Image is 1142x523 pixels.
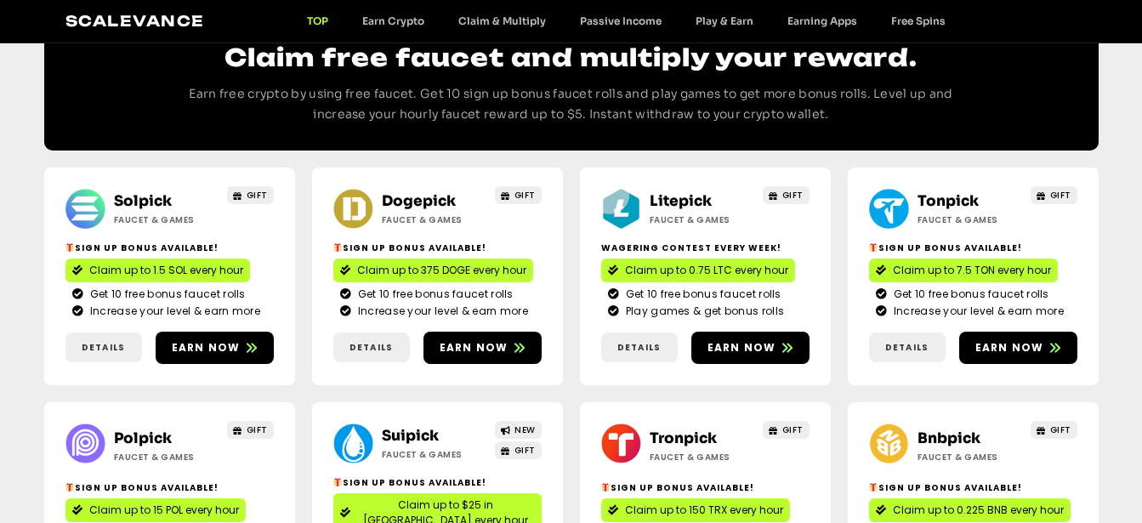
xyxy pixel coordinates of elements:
span: Get 10 free bonus faucet rolls [86,287,246,302]
span: GIFT [247,424,268,436]
a: Details [869,333,946,362]
nav: Menu [290,14,963,27]
span: GIFT [782,424,804,436]
span: Details [885,341,929,354]
img: 🎁 [65,243,74,252]
a: Earn now [423,332,542,364]
img: 🎁 [869,483,878,492]
a: Earn now [156,332,274,364]
span: Details [617,341,661,354]
span: Claim up to 150 TRX every hour [625,503,783,518]
span: Earn now [440,340,509,355]
a: Solpick [114,192,172,210]
span: GIFT [514,189,536,202]
span: GIFT [782,189,804,202]
a: Suipick [382,427,439,445]
span: GIFT [1050,424,1071,436]
a: Dogepick [382,192,456,210]
a: Scalevance [65,12,205,30]
span: Claim up to 7.5 TON every hour [893,263,1051,278]
img: 🎁 [601,483,610,492]
a: Claim up to 0.225 BNB every hour [869,498,1071,522]
h2: Faucet & Games [918,451,1024,463]
span: Earn now [172,340,241,355]
h2: Faucet & Games [114,213,220,226]
h2: Faucet & Games [114,451,220,463]
a: Claim up to 150 TRX every hour [601,498,790,522]
h2: Faucet & Games [382,213,488,226]
a: Details [65,333,142,362]
span: GIFT [514,444,536,457]
h2: Faucet & Games [382,448,488,461]
a: Claim up to 15 POL every hour [65,498,246,522]
a: GIFT [227,421,274,439]
a: GIFT [1031,186,1077,204]
a: Details [601,333,678,362]
span: Get 10 free bonus faucet rolls [889,287,1049,302]
a: Claim up to 0.75 LTC every hour [601,259,795,282]
a: Earn now [691,332,810,364]
a: TOP [290,14,345,27]
img: 🎁 [869,243,878,252]
span: Earn now [975,340,1044,355]
span: Claim up to 0.75 LTC every hour [625,263,788,278]
a: Passive Income [563,14,679,27]
span: Increase your level & earn more [86,304,260,319]
a: Polpick [114,429,172,447]
a: Claim up to 375 DOGE every hour [333,259,533,282]
a: Free Spins [874,14,963,27]
a: Earning Apps [770,14,874,27]
a: Litepick [650,192,712,210]
h2: Sign Up Bonus Available! [333,242,542,254]
span: Claim up to 0.225 BNB every hour [893,503,1064,518]
span: Play games & get bonus rolls [622,304,784,319]
span: Claim up to 1.5 SOL every hour [89,263,243,278]
a: GIFT [763,421,810,439]
a: GIFT [495,186,542,204]
span: Earn now [707,340,776,355]
a: GIFT [763,186,810,204]
h2: Sign Up Bonus Available! [65,242,274,254]
h2: Sign Up Bonus Available! [65,481,274,494]
h2: Sign Up Bonus Available! [333,476,542,489]
a: NEW [495,421,542,439]
span: Increase your level & earn more [354,304,528,319]
img: 🎁 [65,483,74,492]
span: Get 10 free bonus faucet rolls [622,287,781,302]
h2: Sign Up Bonus Available! [869,242,1077,254]
img: 🎁 [333,478,342,486]
a: GIFT [227,186,274,204]
a: Claim up to 7.5 TON every hour [869,259,1058,282]
a: Details [333,333,410,362]
h2: Faucet & Games [650,213,756,226]
h2: Wagering contest every week! [601,242,810,254]
span: Get 10 free bonus faucet rolls [354,287,514,302]
h2: Sign Up Bonus Available! [601,481,810,494]
a: GIFT [1031,421,1077,439]
span: GIFT [247,189,268,202]
span: Claim up to 15 POL every hour [89,503,239,518]
p: Earn free crypto by using free faucet. Get 10 sign up bonus faucet rolls and play games to get mo... [163,84,980,125]
span: NEW [514,424,536,436]
h2: Faucet & Games [650,451,756,463]
a: Earn now [959,332,1077,364]
a: Play & Earn [679,14,770,27]
span: GIFT [1050,189,1071,202]
span: Claim up to 375 DOGE every hour [357,263,526,278]
a: Bnbpick [918,429,980,447]
a: Earn Crypto [345,14,441,27]
span: Details [349,341,393,354]
a: Tronpick [650,429,717,447]
a: Tonpick [918,192,979,210]
a: Claim up to 1.5 SOL every hour [65,259,250,282]
a: GIFT [495,441,542,459]
span: Increase your level & earn more [889,304,1064,319]
a: Claim & Multiply [441,14,563,27]
h2: Claim free faucet and multiply your reward. [163,41,980,74]
h2: Faucet & Games [918,213,1024,226]
h2: Sign Up Bonus Available! [869,481,1077,494]
span: Details [82,341,125,354]
img: 🎁 [333,243,342,252]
